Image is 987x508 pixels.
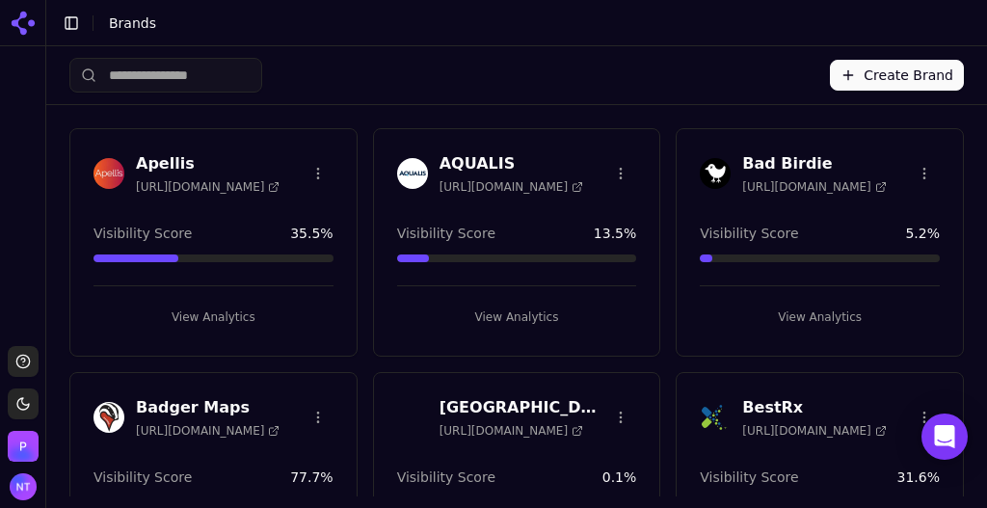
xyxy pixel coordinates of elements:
[136,396,280,419] h3: Badger Maps
[397,402,428,433] img: Berkshire
[8,431,39,462] img: Perrill
[10,473,37,500] button: Open user button
[93,224,192,243] span: Visibility Score
[290,224,333,243] span: 35.5 %
[700,468,798,487] span: Visibility Score
[397,158,428,189] img: AQUALIS
[93,302,333,333] button: View Analytics
[921,414,968,460] div: Open Intercom Messenger
[594,224,636,243] span: 13.5 %
[10,473,37,500] img: Nate Tower
[290,468,333,487] span: 77.7 %
[93,158,124,189] img: Apellis
[440,152,583,175] h3: AQUALIS
[8,431,39,462] button: Open organization switcher
[742,179,886,195] span: [URL][DOMAIN_NAME]
[136,423,280,439] span: [URL][DOMAIN_NAME]
[109,15,156,31] span: Brands
[397,224,495,243] span: Visibility Score
[700,224,798,243] span: Visibility Score
[440,396,606,419] h3: [GEOGRAPHIC_DATA]
[742,423,886,439] span: [URL][DOMAIN_NAME]
[905,224,940,243] span: 5.2 %
[397,302,637,333] button: View Analytics
[602,468,637,487] span: 0.1 %
[397,468,495,487] span: Visibility Score
[830,60,964,91] button: Create Brand
[700,158,731,189] img: Bad Birdie
[742,152,886,175] h3: Bad Birdie
[109,13,933,33] nav: breadcrumb
[136,152,280,175] h3: Apellis
[700,402,731,433] img: BestRx
[897,468,940,487] span: 31.6 %
[93,468,192,487] span: Visibility Score
[440,423,583,439] span: [URL][DOMAIN_NAME]
[93,402,124,433] img: Badger Maps
[440,179,583,195] span: [URL][DOMAIN_NAME]
[136,179,280,195] span: [URL][DOMAIN_NAME]
[742,396,886,419] h3: BestRx
[700,302,940,333] button: View Analytics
